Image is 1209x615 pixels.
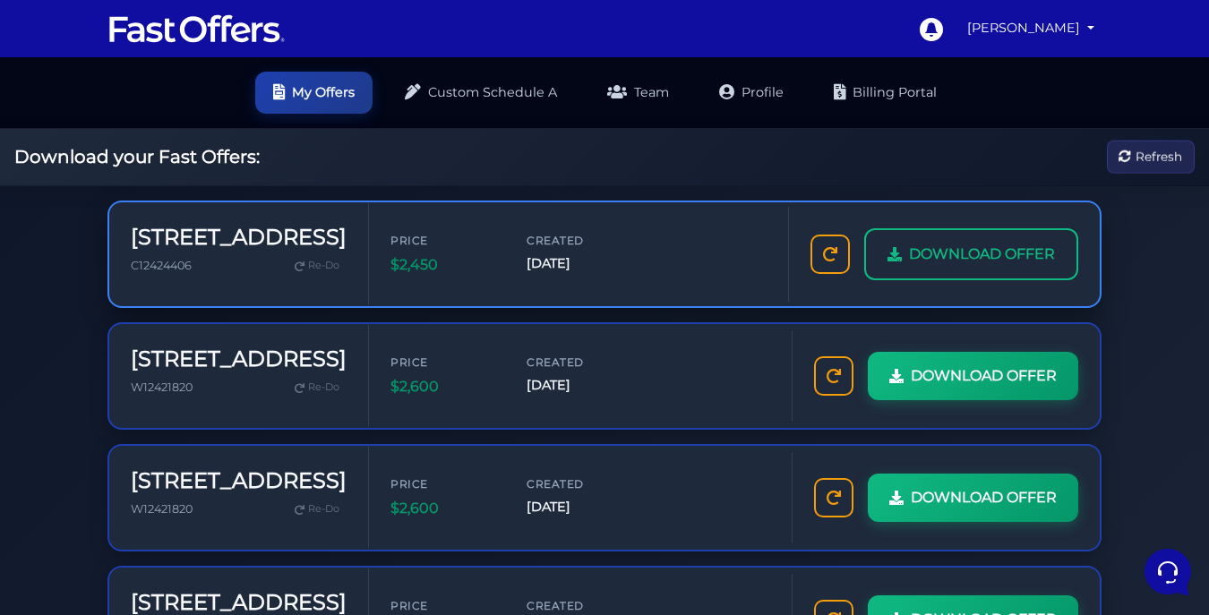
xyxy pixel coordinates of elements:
span: DOWNLOAD OFFER [909,243,1055,266]
p: Help [278,475,301,491]
button: Home [14,450,124,491]
span: $2,600 [390,375,498,398]
span: Start a Conversation [129,190,251,204]
p: Home [54,475,84,491]
a: Profile [701,72,802,114]
span: C12424406 [131,259,192,272]
span: [DATE] [527,375,634,396]
h3: [STREET_ADDRESS] [131,468,347,494]
button: Help [234,450,344,491]
a: Billing Portal [816,72,955,114]
span: Price [390,232,498,249]
a: Re-Do [287,254,347,278]
span: Re-Do [308,258,339,274]
button: Messages [124,450,235,491]
span: [DATE] [527,253,634,274]
span: Created [527,475,634,492]
p: Messages [154,475,205,491]
iframe: Customerly Messenger Launcher [1141,545,1195,599]
span: W12421820 [131,380,193,394]
a: [PERSON_NAME] [960,11,1102,46]
a: Re-Do [287,376,347,399]
button: Start a Conversation [29,179,330,215]
h2: Hello [PERSON_NAME] 👋 [14,14,301,72]
h2: Download your Fast Offers: [14,146,260,167]
a: DOWNLOAD OFFER [868,352,1078,400]
span: Re-Do [308,380,339,396]
span: Created [527,354,634,371]
a: DOWNLOAD OFFER [864,228,1078,280]
a: See all [289,100,330,115]
span: Find an Answer [29,251,122,265]
img: dark [57,129,93,165]
span: DOWNLOAD OFFER [911,364,1057,388]
h3: [STREET_ADDRESS] [131,346,347,372]
span: DOWNLOAD OFFER [911,486,1057,509]
span: Refresh [1136,147,1182,167]
a: Custom Schedule A [387,72,575,114]
span: Your Conversations [29,100,145,115]
a: DOWNLOAD OFFER [868,474,1078,522]
span: Created [527,232,634,249]
span: W12421820 [131,502,193,516]
a: Open Help Center [223,251,330,265]
span: Price [390,475,498,492]
span: Price [390,597,498,614]
a: Team [589,72,687,114]
span: [DATE] [527,497,634,517]
h3: [STREET_ADDRESS] [131,225,347,251]
a: My Offers [255,72,373,114]
button: Refresh [1107,141,1195,174]
img: dark [29,129,64,165]
span: Re-Do [308,501,339,517]
span: $2,600 [390,497,498,520]
span: Created [527,597,634,614]
span: $2,450 [390,253,498,277]
input: Search for an Article... [40,289,293,307]
a: Re-Do [287,498,347,521]
span: Price [390,354,498,371]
